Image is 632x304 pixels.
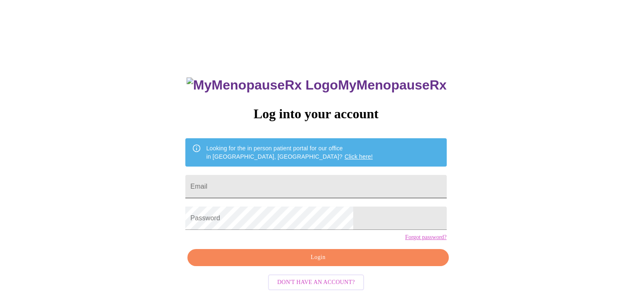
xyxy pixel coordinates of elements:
button: Login [187,249,448,266]
h3: Log into your account [185,106,446,122]
h3: MyMenopauseRx [187,77,447,93]
a: Forgot password? [405,234,447,241]
span: Login [197,252,439,263]
a: Don't have an account? [266,278,366,285]
button: Don't have an account? [268,274,364,291]
span: Don't have an account? [277,277,355,288]
a: Click here! [344,153,373,160]
div: Looking for the in person patient portal for our office in [GEOGRAPHIC_DATA], [GEOGRAPHIC_DATA]? [206,141,373,164]
img: MyMenopauseRx Logo [187,77,338,93]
